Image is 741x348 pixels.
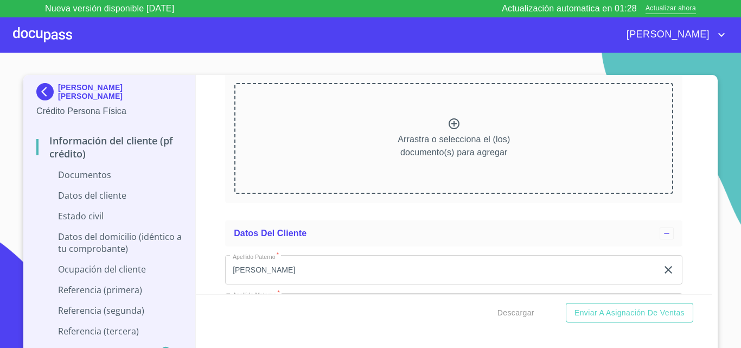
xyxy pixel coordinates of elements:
span: [PERSON_NAME] [618,26,715,43]
span: Descargar [497,306,534,320]
p: Ocupación del Cliente [36,263,182,275]
div: Datos del cliente [225,220,682,246]
span: Actualizar ahora [646,3,696,15]
p: Datos del domicilio (idéntico a tu comprobante) [36,231,182,255]
img: Docupass spot blue [36,83,58,100]
p: Arrastra o selecciona el (los) documento(s) para agregar [398,133,510,159]
button: Descargar [493,303,539,323]
p: Estado Civil [36,210,182,222]
button: Enviar a Asignación de Ventas [566,303,693,323]
p: Nueva versión disponible [DATE] [45,2,174,15]
button: clear input [662,263,675,276]
span: Enviar a Asignación de Ventas [574,306,685,320]
span: Datos del cliente [234,229,306,238]
p: Documentos [36,169,182,181]
p: Referencia (tercera) [36,325,182,337]
p: Datos del cliente [36,189,182,201]
p: Referencia (primera) [36,284,182,296]
button: account of current user [618,26,728,43]
p: [PERSON_NAME] [PERSON_NAME] [58,83,182,100]
p: Crédito Persona Física [36,105,182,118]
div: [PERSON_NAME] [PERSON_NAME] [36,83,182,105]
p: Actualización automatica en 01:28 [502,2,637,15]
p: Referencia (segunda) [36,305,182,317]
p: Información del cliente (PF crédito) [36,134,182,160]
